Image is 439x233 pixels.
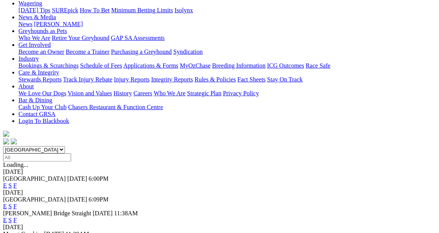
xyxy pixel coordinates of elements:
[3,189,436,196] div: [DATE]
[52,35,110,41] a: Retire Your Greyhound
[114,210,138,216] span: 11:38AM
[223,90,259,97] a: Privacy Policy
[18,35,436,42] div: Greyhounds as Pets
[3,153,71,161] input: Select date
[18,90,436,97] div: About
[3,210,91,216] span: [PERSON_NAME] Bridge Straight
[18,76,62,83] a: Stewards Reports
[8,203,12,210] a: S
[195,76,236,83] a: Rules & Policies
[18,55,39,62] a: Industry
[18,7,50,13] a: [DATE] Tips
[306,62,330,69] a: Race Safe
[18,35,50,41] a: Who We Are
[18,48,436,55] div: Get Involved
[11,138,17,145] img: twitter.svg
[68,104,163,110] a: Chasers Restaurant & Function Centre
[212,62,266,69] a: Breeding Information
[18,62,436,69] div: Industry
[18,48,64,55] a: Become an Owner
[113,90,132,97] a: History
[18,7,436,14] div: Wagering
[238,76,266,83] a: Fact Sheets
[13,203,17,210] a: F
[3,196,66,203] span: [GEOGRAPHIC_DATA]
[111,35,165,41] a: GAP SA Assessments
[3,217,7,223] a: E
[80,7,110,13] a: How To Bet
[18,104,436,111] div: Bar & Dining
[67,196,87,203] span: [DATE]
[52,7,78,13] a: SUREpick
[3,161,28,168] span: Loading...
[3,168,436,175] div: [DATE]
[67,175,87,182] span: [DATE]
[18,42,51,48] a: Get Involved
[18,90,66,97] a: We Love Our Dogs
[18,14,56,20] a: News & Media
[267,76,303,83] a: Stay On Track
[18,28,67,34] a: Greyhounds as Pets
[18,76,436,83] div: Care & Integrity
[18,21,32,27] a: News
[151,76,193,83] a: Integrity Reports
[18,62,78,69] a: Bookings & Scratchings
[3,224,436,231] div: [DATE]
[123,62,178,69] a: Applications & Forms
[13,182,17,189] a: F
[66,48,110,55] a: Become a Trainer
[3,175,66,182] span: [GEOGRAPHIC_DATA]
[18,118,69,124] a: Login To Blackbook
[111,48,172,55] a: Purchasing a Greyhound
[154,90,186,97] a: Who We Are
[18,97,52,103] a: Bar & Dining
[63,76,112,83] a: Track Injury Rebate
[89,175,109,182] span: 6:00PM
[173,48,203,55] a: Syndication
[114,76,150,83] a: Injury Reports
[187,90,221,97] a: Strategic Plan
[3,138,9,145] img: facebook.svg
[3,182,7,189] a: E
[80,62,122,69] a: Schedule of Fees
[3,131,9,137] img: logo-grsa-white.png
[18,83,34,90] a: About
[68,90,112,97] a: Vision and Values
[89,196,109,203] span: 6:09PM
[175,7,193,13] a: Isolynx
[3,203,7,210] a: E
[8,217,12,223] a: S
[18,69,59,76] a: Care & Integrity
[18,111,55,117] a: Contact GRSA
[267,62,304,69] a: ICG Outcomes
[18,104,67,110] a: Cash Up Your Club
[8,182,12,189] a: S
[18,21,436,28] div: News & Media
[133,90,152,97] a: Careers
[111,7,173,13] a: Minimum Betting Limits
[13,217,17,223] a: F
[93,210,113,216] span: [DATE]
[180,62,211,69] a: MyOzChase
[34,21,83,27] a: [PERSON_NAME]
